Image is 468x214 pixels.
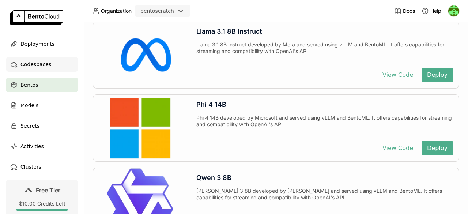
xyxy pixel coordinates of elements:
a: Bentos [6,78,78,92]
span: Codespaces [20,60,51,69]
button: Deploy [422,68,453,82]
button: Deploy [422,141,453,155]
a: Codespaces [6,57,78,72]
img: Llama 3.1 8B Instruct [107,22,173,88]
div: [PERSON_NAME] 3 8B developed by [PERSON_NAME] and served using vLLM and BentoML. It offers capabi... [196,188,453,208]
button: View Code [377,68,419,82]
span: Organization [101,8,132,14]
div: bentoscratch [140,7,174,15]
span: Free Tier [36,187,60,194]
div: Llama 3.1 8B Instruct [196,27,453,35]
img: Phi 4 14B [107,95,173,161]
div: Phi 4 14B [196,101,453,109]
a: Activities [6,139,78,154]
img: logo [10,10,63,25]
span: Deployments [20,40,54,48]
a: Secrets [6,119,78,133]
span: Docs [403,8,415,14]
button: View Code [377,141,419,155]
a: Docs [394,7,415,15]
div: Qwen 3 8B [196,174,453,182]
span: Clusters [20,162,41,171]
span: Bentos [20,80,38,89]
a: Models [6,98,78,113]
span: Activities [20,142,44,151]
span: Secrets [20,121,39,130]
a: Deployments [6,37,78,51]
span: Help [430,8,441,14]
div: Phi 4 14B developed by Microsoft and served using vLLM and BentoML. It offers capabilities for st... [196,114,453,135]
div: Llama 3.1 8B Instruct developed by Meta and served using vLLM and BentoML. It offers capabilities... [196,41,453,62]
span: Models [20,101,38,110]
div: Help [422,7,441,15]
img: andre austin [448,5,459,16]
a: Clusters [6,159,78,174]
div: $10.00 Credits Left [12,200,72,207]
